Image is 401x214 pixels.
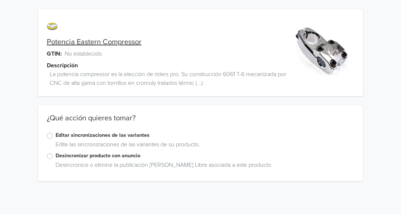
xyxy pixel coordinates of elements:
span: No establecido [65,49,102,58]
label: Desincronizar producto con anuncio [56,152,354,160]
span: La potencia compressor es la elección de riders pro. Su construcción 6061 T-6 mecanizada por CNC ... [50,70,291,87]
div: ¿Qué acción quieres tomar? [38,114,363,131]
div: Edite las sincronizaciones de las variantes de su producto. [53,140,354,152]
div: Desincronice o elimine la publicación [PERSON_NAME] Libre asociada a este producto [53,161,354,172]
a: Potencia Eastern Compressor [47,38,141,46]
span: Descripción [47,61,78,70]
img: product_image [295,23,350,79]
label: Editar sincronizaciones de las variantes [56,131,354,139]
span: GTIN: [47,49,62,58]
